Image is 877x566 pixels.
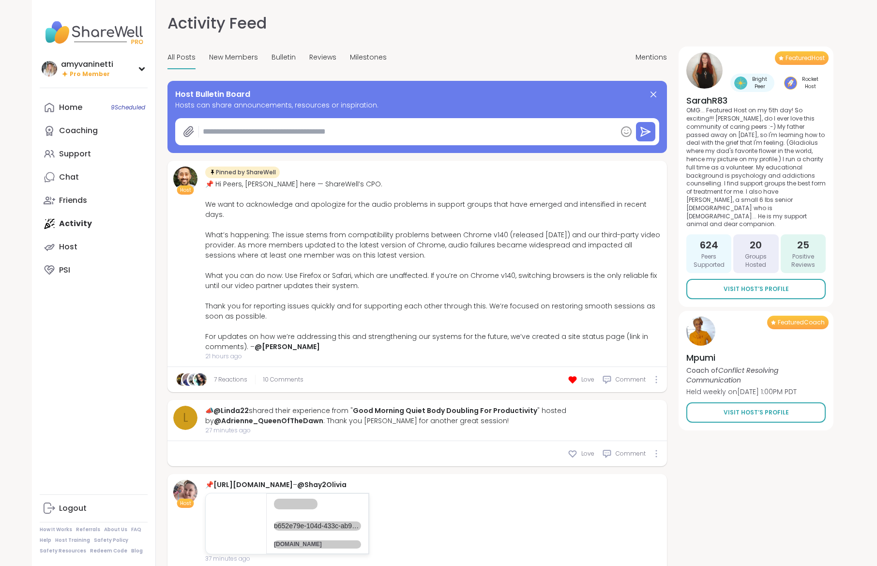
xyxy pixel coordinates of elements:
img: Rocket Host [784,76,797,90]
span: Groups Hosted [737,253,774,269]
a: FAQ [131,526,141,533]
img: rustyempire [188,373,201,386]
h1: Activity Feed [167,12,267,35]
div: Pinned by ShareWell [205,167,280,178]
p: OMG... Featured Host on my 5th day! So exciting!!! [PERSON_NAME], do I ever love this community o... [686,107,826,229]
a: Visit Host’s Profile [686,402,826,423]
a: Referrals [76,526,100,533]
span: 37 minutes ago [205,554,369,563]
span: Featured Coach [778,319,825,326]
p: Held weekly on [DATE] 1:00PM PDT [686,387,826,397]
div: 📣 shared their experience from " " hosted by : Thank you [PERSON_NAME] for another great session! [205,406,661,426]
span: Love [581,375,594,384]
a: @[PERSON_NAME] [255,342,320,352]
a: Logout [40,497,148,520]
img: Sha777 [194,373,207,386]
span: Visit Host’s Profile [724,285,789,293]
img: Mana [177,373,189,386]
div: 📌 Hi Peers, [PERSON_NAME] here — ShareWell’s CPO. We want to acknowledge and apologize for the au... [205,179,661,352]
span: Comment [616,449,646,458]
a: Friends [40,189,148,212]
span: Mentions [635,52,667,62]
span: Host [180,500,191,507]
span: Featured Host [786,54,825,62]
a: Chat [40,166,148,189]
a: @Shay2Olivia [297,480,347,490]
p: b652e79e-104d-433c-ab9e-1e02ef694776 [274,499,318,509]
a: About Us [104,526,127,533]
span: 9 Scheduled [111,104,145,111]
a: Home9Scheduled [40,96,148,119]
span: Bulletin [272,52,296,62]
span: Reviews [309,52,336,62]
a: Safety Resources [40,548,86,554]
a: Coaching [40,119,148,142]
img: SarahR83 [686,52,723,89]
a: @Adrienne_QueenOfTheDawn [214,416,323,426]
span: Pro Member [70,70,110,78]
p: [DOMAIN_NAME] [274,540,361,549]
a: Host [40,235,148,259]
span: Bright Peer [749,76,771,90]
div: Support [59,149,91,159]
div: 📌 – [205,480,369,490]
div: Friends [59,195,87,206]
img: amyvaninetti [42,61,57,76]
span: Positive Reviews [785,253,822,269]
span: Host Bulletin Board [175,89,250,100]
a: Help [40,537,51,544]
span: 10 Comments [263,375,303,384]
a: Good Morning Quiet Body Doubling For Productivity [353,406,537,415]
div: Logout [59,503,87,514]
div: amyvaninetti [61,59,113,70]
span: Host [180,186,191,194]
a: L [173,406,197,430]
a: [URL][DOMAIN_NAME] [213,480,293,490]
h4: Mpumi [686,352,826,364]
img: brett [173,167,197,191]
a: b652e79e-104d-433c-ab9e-1e02ef694776b652e79e-104d-433c-ab9e-1e02ef694776[DOMAIN_NAME] [205,493,369,554]
a: Host Training [55,537,90,544]
img: ShareWell Nav Logo [40,15,148,49]
span: Love [581,449,594,458]
div: Home [59,102,82,113]
div: PSI [59,265,70,275]
a: 7 Reactions [214,375,247,384]
p: Coach of [686,366,826,385]
span: Rocket Host [799,76,822,90]
span: All Posts [167,52,196,62]
img: Bright Peer [734,76,747,90]
span: Milestones [350,52,387,62]
span: New Members [209,52,258,62]
a: Visit Host’s Profile [686,279,826,299]
span: 21 hours ago [205,352,661,361]
img: NaAlSi2O6 [182,373,195,386]
a: @Linda22 [213,406,249,415]
span: Comment [616,375,646,384]
a: Blog [131,548,143,554]
span: 624 [700,238,718,252]
span: L [183,409,188,427]
i: Conflict Resolving Communication [686,366,778,385]
h4: SarahR83 [686,94,826,107]
span: Hosts can share announcements, resources or inspiration. [175,100,659,110]
a: How It Works [40,526,72,533]
span: 27 minutes ago [205,426,661,435]
a: Safety Policy [94,537,128,544]
img: Shay2Olivia [173,480,197,504]
a: Redeem Code [90,548,127,554]
div: Coaching [59,125,98,136]
img: Mpumi [686,317,715,346]
span: 20 [750,238,762,252]
a: Support [40,142,148,166]
span: 25 [797,238,809,252]
span: Peers Supported [690,253,727,269]
div: Host [59,242,77,252]
div: Chat [59,172,79,183]
span: Visit Host’s Profile [724,408,789,417]
a: PSI [40,259,148,282]
p: b652e79e-104d-433c-ab9e-1e02ef694776 [274,521,361,531]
